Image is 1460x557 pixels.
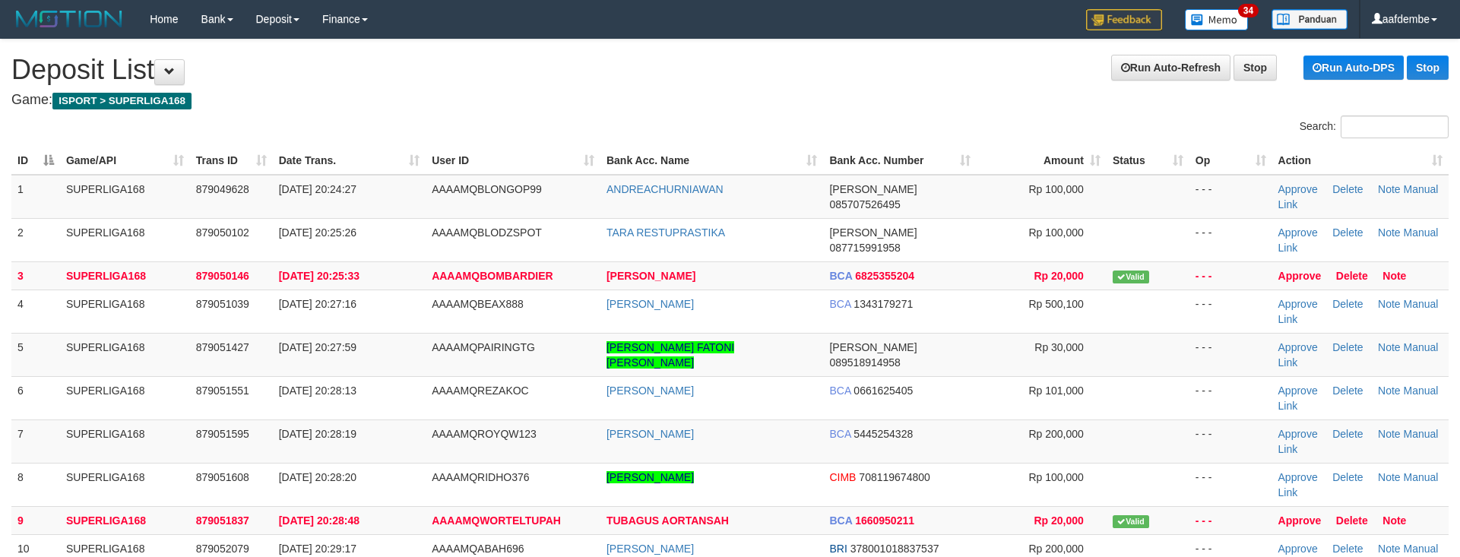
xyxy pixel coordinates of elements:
[1378,183,1401,195] a: Note
[1189,218,1272,261] td: - - -
[829,226,917,239] span: [PERSON_NAME]
[60,463,190,506] td: SUPERLIGA168
[1278,226,1318,239] a: Approve
[60,175,190,219] td: SUPERLIGA168
[1278,183,1439,210] a: Manual Link
[1278,298,1318,310] a: Approve
[854,428,913,440] span: Copy 5445254328 to clipboard
[850,543,939,555] span: Copy 378001018837537 to clipboard
[829,198,900,210] span: Copy 085707526495 to clipboard
[854,298,913,310] span: Copy 1343179271 to clipboard
[606,543,694,555] a: [PERSON_NAME]
[1278,514,1322,527] a: Approve
[1332,543,1363,555] a: Delete
[1278,226,1439,254] a: Manual Link
[1189,333,1272,376] td: - - -
[11,333,60,376] td: 5
[60,333,190,376] td: SUPERLIGA168
[432,226,542,239] span: AAAAMQBLODZSPOT
[1332,226,1363,239] a: Delete
[1332,298,1363,310] a: Delete
[11,463,60,506] td: 8
[1189,376,1272,419] td: - - -
[1278,428,1439,455] a: Manual Link
[855,514,914,527] span: Copy 1660950211 to clipboard
[1341,116,1449,138] input: Search:
[829,298,850,310] span: BCA
[1378,543,1401,555] a: Note
[829,242,900,254] span: Copy 087715991958 to clipboard
[1028,428,1083,440] span: Rp 200,000
[1278,471,1439,498] a: Manual Link
[11,506,60,534] td: 9
[196,341,249,353] span: 879051427
[196,226,249,239] span: 879050102
[11,218,60,261] td: 2
[1382,270,1406,282] a: Note
[1378,471,1401,483] a: Note
[606,385,694,397] a: [PERSON_NAME]
[196,298,249,310] span: 879051039
[279,341,356,353] span: [DATE] 20:27:59
[1189,290,1272,333] td: - - -
[606,341,734,369] a: [PERSON_NAME] FATONI [PERSON_NAME]
[279,428,356,440] span: [DATE] 20:28:19
[1028,471,1083,483] span: Rp 100,000
[279,385,356,397] span: [DATE] 20:28:13
[1278,341,1439,369] a: Manual Link
[1028,226,1083,239] span: Rp 100,000
[11,290,60,333] td: 4
[829,183,917,195] span: [PERSON_NAME]
[1378,385,1401,397] a: Note
[1336,514,1368,527] a: Delete
[279,514,359,527] span: [DATE] 20:28:48
[1086,9,1162,30] img: Feedback.jpg
[606,428,694,440] a: [PERSON_NAME]
[1278,543,1318,555] a: Approve
[1189,261,1272,290] td: - - -
[1378,428,1401,440] a: Note
[1113,515,1149,528] span: Valid transaction
[1300,116,1449,138] label: Search:
[1332,428,1363,440] a: Delete
[823,147,977,175] th: Bank Acc. Number: activate to sort column ascending
[196,514,249,527] span: 879051837
[60,290,190,333] td: SUPERLIGA168
[829,385,850,397] span: BCA
[829,270,852,282] span: BCA
[1332,385,1363,397] a: Delete
[1028,183,1083,195] span: Rp 100,000
[1272,9,1348,30] img: panduan.png
[432,385,529,397] span: AAAAMQREZAKOC
[1028,543,1083,555] span: Rp 200,000
[432,514,561,527] span: AAAAMQWORTELTUPAH
[606,514,729,527] a: TUBAGUS AORTANSAH
[11,55,1449,85] h1: Deposit List
[1189,463,1272,506] td: - - -
[52,93,192,109] span: ISPORT > SUPERLIGA168
[190,147,273,175] th: Trans ID: activate to sort column ascending
[1278,298,1439,325] a: Manual Link
[279,543,356,555] span: [DATE] 20:29:17
[1278,341,1318,353] a: Approve
[196,183,249,195] span: 879049628
[1189,147,1272,175] th: Op: activate to sort column ascending
[196,543,249,555] span: 879052079
[11,376,60,419] td: 6
[11,8,127,30] img: MOTION_logo.png
[432,341,535,353] span: AAAAMQPAIRINGTG
[1278,270,1322,282] a: Approve
[1189,506,1272,534] td: - - -
[432,270,553,282] span: AAAAMQBOMBARDIER
[11,175,60,219] td: 1
[426,147,600,175] th: User ID: activate to sort column ascending
[432,471,529,483] span: AAAAMQRIDHO376
[977,147,1107,175] th: Amount: activate to sort column ascending
[1378,341,1401,353] a: Note
[1332,471,1363,483] a: Delete
[600,147,824,175] th: Bank Acc. Name: activate to sort column ascending
[854,385,913,397] span: Copy 0661625405 to clipboard
[279,471,356,483] span: [DATE] 20:28:20
[829,543,847,555] span: BRI
[11,147,60,175] th: ID: activate to sort column descending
